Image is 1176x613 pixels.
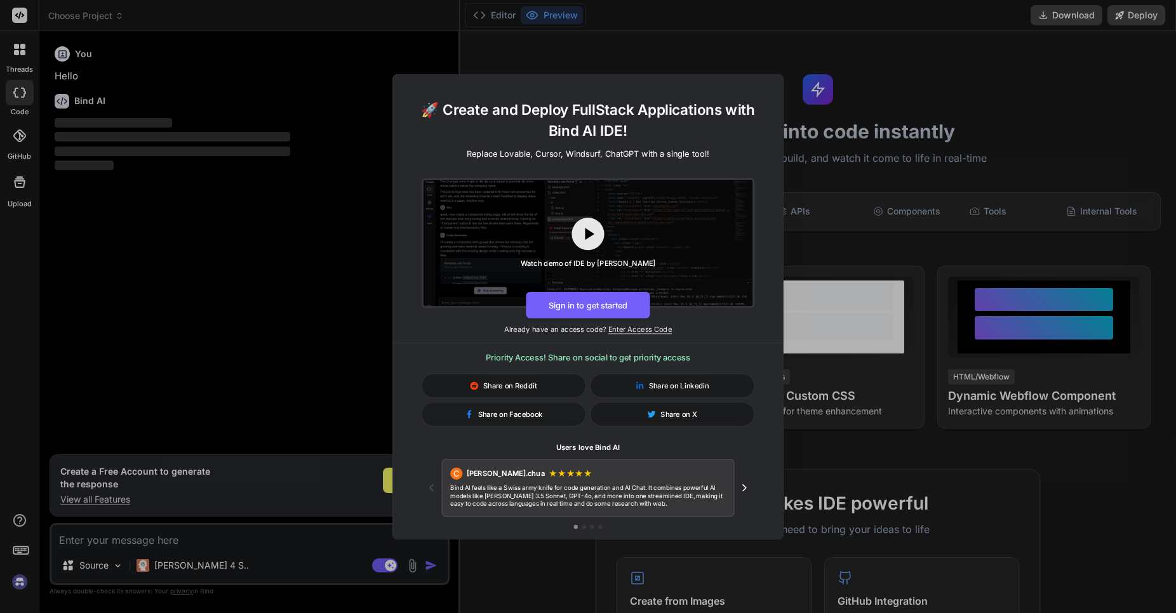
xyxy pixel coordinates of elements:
h3: Priority Access! Share on social to get priority access [422,351,755,363]
span: ★ [575,467,584,479]
span: Share on Linkedin [649,380,709,390]
p: Already have an access code? [393,324,783,334]
p: Replace Lovable, Cursor, Windsurf, ChatGPT with a single tool! [467,147,709,159]
span: ★ [549,467,558,479]
button: Go to testimonial 2 [582,525,585,529]
span: [PERSON_NAME].chua [467,468,545,478]
span: Share on Reddit [483,380,537,390]
button: Go to testimonial 1 [574,525,578,529]
button: Go to testimonial 4 [598,525,602,529]
button: Sign in to get started [526,291,650,318]
span: Share on X [660,409,697,419]
button: Go to testimonial 3 [590,525,594,529]
h1: Users love Bind AI [422,442,755,452]
h1: 🚀 Create and Deploy FullStack Applications with Bind AI IDE! [409,98,766,141]
p: Bind AI feels like a Swiss army knife for code generation and AI Chat. It combines powerful AI mo... [450,484,726,508]
span: ★ [584,467,592,479]
span: Enter Access Code [608,324,672,333]
button: Next testimonial [734,477,754,498]
button: Previous testimonial [422,477,442,498]
div: Watch demo of IDE by [PERSON_NAME] [521,258,656,268]
div: C [450,467,462,479]
span: ★ [558,467,566,479]
span: Share on Facebook [478,409,543,419]
span: ★ [566,467,575,479]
